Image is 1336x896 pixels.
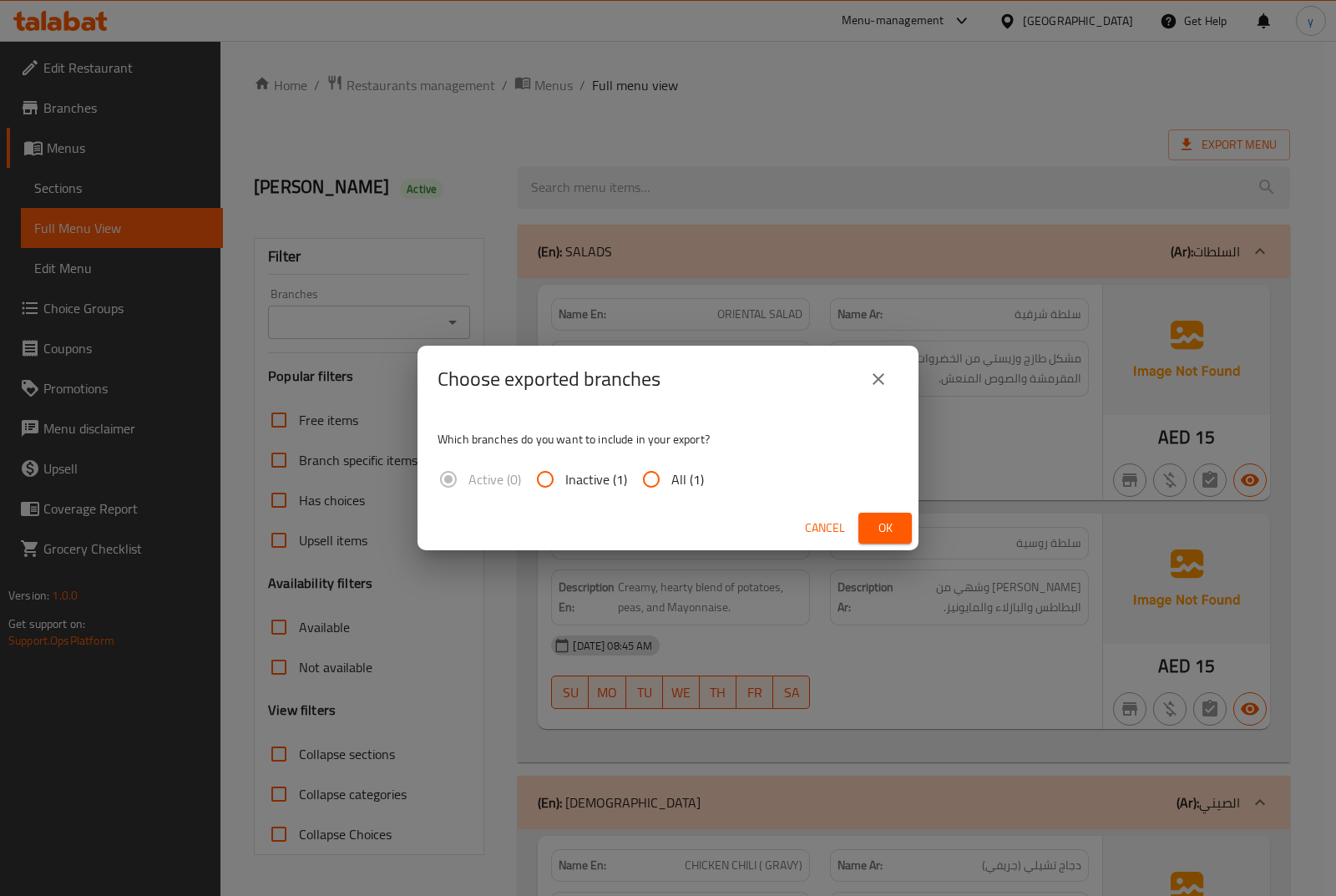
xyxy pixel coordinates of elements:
[798,513,852,544] button: Cancel
[468,469,521,489] span: Active (0)
[805,518,845,539] span: Cancel
[671,469,704,489] span: All (1)
[858,513,912,544] button: Ok
[438,431,898,448] p: Which branches do you want to include in your export?
[438,366,660,392] h2: Choose exported branches
[858,359,898,399] button: close
[565,469,627,489] span: Inactive (1)
[872,518,898,539] span: Ok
